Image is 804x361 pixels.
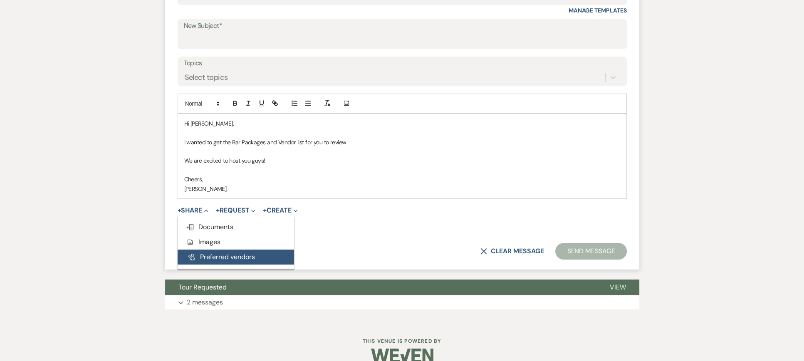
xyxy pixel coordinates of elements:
[165,295,639,309] button: 2 messages
[185,72,228,83] div: Select topics
[184,138,620,147] p: I wanted to get the Bar Packages and Vendor list for you to review.
[263,207,267,214] span: +
[184,20,621,32] label: New Subject*
[178,235,294,250] button: Images
[165,279,596,295] button: Tour Requested
[216,207,220,214] span: +
[184,57,621,69] label: Topics
[178,207,181,214] span: +
[596,279,639,295] button: View
[184,184,620,193] p: [PERSON_NAME]
[184,156,620,165] p: We are excited to host you guys!
[186,223,233,231] span: Documents
[178,207,209,214] button: Share
[178,250,294,265] button: Preferred vendors
[216,207,255,214] button: Request
[555,243,626,260] button: Send Message
[186,237,220,246] span: Images
[178,220,294,235] button: Documents
[480,248,544,255] button: Clear message
[187,297,223,308] p: 2 messages
[263,207,297,214] button: Create
[184,119,620,128] p: Hi [PERSON_NAME],
[184,175,620,184] p: Cheers,
[569,7,627,14] a: Manage Templates
[178,283,227,292] span: Tour Requested
[610,283,626,292] span: View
